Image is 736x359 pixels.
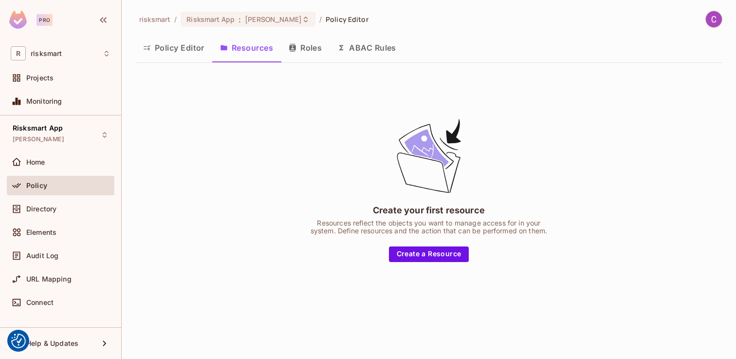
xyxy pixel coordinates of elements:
[706,11,722,27] img: Chris Roughley
[326,15,368,24] span: Policy Editor
[26,228,56,236] span: Elements
[26,205,56,213] span: Directory
[26,74,54,82] span: Projects
[139,15,170,24] span: the active workspace
[11,46,26,60] span: R
[330,36,404,60] button: ABAC Rules
[13,135,64,143] span: [PERSON_NAME]
[212,36,281,60] button: Resources
[26,158,45,166] span: Home
[389,246,469,262] button: Create a Resource
[307,219,551,235] div: Resources reflect the objects you want to manage access for in your system. Define resources and ...
[26,275,72,283] span: URL Mapping
[245,15,302,24] span: [PERSON_NAME]
[26,299,54,306] span: Connect
[31,50,62,57] span: Workspace: risksmart
[9,11,27,29] img: SReyMgAAAABJRU5ErkJggg==
[26,252,58,260] span: Audit Log
[186,15,235,24] span: Risksmart App
[281,36,330,60] button: Roles
[373,204,485,216] div: Create your first resource
[319,15,322,24] li: /
[37,14,53,26] div: Pro
[26,97,62,105] span: Monitoring
[11,334,26,348] img: Revisit consent button
[13,124,63,132] span: Risksmart App
[26,340,78,347] span: Help & Updates
[238,16,241,23] span: :
[174,15,177,24] li: /
[26,182,47,189] span: Policy
[135,36,212,60] button: Policy Editor
[11,334,26,348] button: Consent Preferences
